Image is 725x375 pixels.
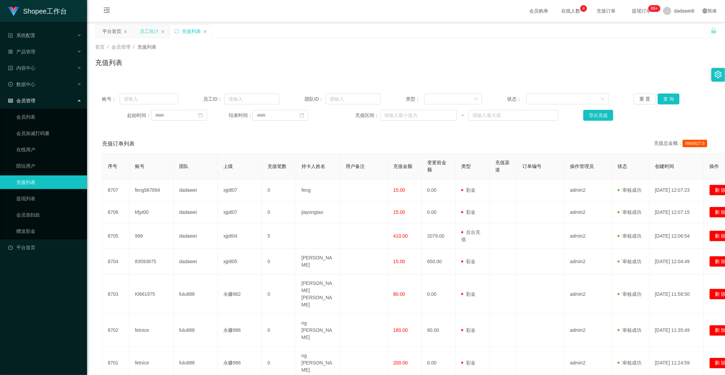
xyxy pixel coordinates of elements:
span: 会员管理 [8,98,35,103]
td: 0 [262,274,296,314]
span: 彩金 [461,209,476,215]
h1: 充值列表 [95,57,122,68]
td: dadawei [174,249,218,274]
i: 图标: table [8,98,13,103]
button: 重 置 [634,93,656,104]
span: 状态 [618,164,627,169]
span: 创建时间 [655,164,674,169]
td: 8702 [102,314,130,347]
span: 15.00 [393,259,405,264]
button: 导出充值 [583,110,613,121]
td: 0.00 [422,201,456,223]
td: xjp807 [218,179,262,201]
input: 请输入 [120,93,178,104]
sup: 263 [648,5,660,12]
td: 8703 [102,274,130,314]
td: 8707 [102,179,130,201]
td: 8705 [102,223,130,249]
h1: Shopee工作台 [23,0,67,22]
span: 变更前金额 [427,160,446,172]
span: 后台充值 [461,229,480,242]
span: 操作管理员 [570,164,594,169]
span: 类型： [406,96,424,103]
a: 充值列表 [16,175,82,189]
span: 审核成功 [618,233,641,239]
input: 请输入 [326,93,381,104]
span: 持卡人姓名 [301,164,325,169]
span: 会员管理 [111,44,131,50]
td: Kl661975 [130,274,174,314]
span: 彩金 [461,291,476,297]
i: 图标: sync [174,29,179,34]
td: 0 [262,201,296,223]
span: 15.00 [393,209,405,215]
span: 操作 [709,164,719,169]
span: 充值订单 [593,8,619,13]
td: fulu888 [174,274,218,314]
td: admin2 [565,249,612,274]
td: xjp807 [218,201,262,223]
a: 会员列表 [16,110,82,124]
div: 充值列表 [182,25,201,38]
span: ~ [457,112,469,119]
i: 图标: down [474,97,478,102]
td: xjp804 [218,223,262,249]
span: 80.00 [393,291,405,297]
span: 410.00 [393,233,408,239]
td: [PERSON_NAME] [296,249,340,274]
i: 图标: calendar [299,113,304,118]
td: 5 [262,223,296,249]
span: 审核成功 [618,327,641,333]
div: 员工统计 [140,25,159,38]
span: 彩金 [461,259,476,264]
i: 图标: close [161,30,165,34]
span: 审核成功 [618,259,641,264]
span: 提现订单 [628,8,654,13]
td: 80.00 [422,314,456,347]
span: 订单编号 [522,164,541,169]
td: [DATE] 12:04:49 [650,249,704,274]
span: 团队 [179,164,189,169]
input: 请输入最大值 [468,110,558,121]
span: 起始时间： [127,112,151,119]
i: 图标: global [703,8,707,13]
td: 0 [262,314,296,347]
td: dadawei [174,223,218,249]
span: 产品管理 [8,49,35,54]
span: 充值列表 [137,44,156,50]
span: 充值渠道 [495,160,510,172]
i: 图标: profile [8,66,13,70]
td: 0 [262,179,296,201]
span: 在线人数 [558,8,584,13]
i: 图标: menu-fold [95,0,118,22]
td: 0.00 [422,179,456,201]
a: 会员加扣款 [16,208,82,222]
span: 内容中心 [8,65,35,71]
span: 员工ID： [203,96,224,103]
span: / [133,44,135,50]
span: 团队ID： [305,96,326,103]
a: 陪玩用户 [16,159,82,173]
td: 永赚986 [218,314,262,347]
span: 审核成功 [618,209,641,215]
td: 2079.00 [422,223,456,249]
span: 审核成功 [618,360,641,365]
td: feng567894 [130,179,174,201]
td: 999 [130,223,174,249]
span: 15.00 [393,187,405,193]
span: / [107,44,109,50]
td: feng [296,179,340,201]
i: 图标: setting [714,71,722,78]
td: fetnice [130,314,174,347]
span: 彩金 [461,360,476,365]
td: admin2 [565,314,612,347]
div: 充值总金额： [654,140,710,148]
p: 4 [583,5,585,12]
td: 83593875 [130,249,174,274]
td: admin2 [565,274,612,314]
span: 上级 [223,164,233,169]
td: 0.00 [422,274,456,314]
i: 图标: down [601,97,605,102]
span: 状态： [507,96,527,103]
td: 永赚982 [218,274,262,314]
